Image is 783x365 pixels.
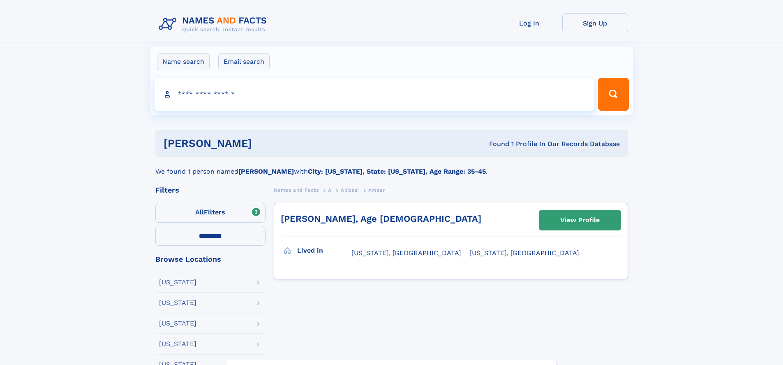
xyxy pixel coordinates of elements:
div: Filters [155,186,266,194]
a: Sign Up [562,13,628,33]
h3: Lived in [297,244,351,258]
input: search input [155,78,595,111]
a: Log In [497,13,562,33]
span: Abbasi [341,187,359,193]
div: [US_STATE] [159,279,196,286]
img: Logo Names and Facts [155,13,274,35]
div: We found 1 person named with . [155,157,628,177]
div: [US_STATE] [159,320,196,327]
b: [PERSON_NAME] [238,167,294,175]
a: View Profile [539,210,621,230]
label: Name search [157,53,210,70]
label: Filters [155,203,266,223]
div: View Profile [560,211,600,230]
div: Browse Locations [155,256,266,263]
span: [US_STATE], [GEOGRAPHIC_DATA] [469,249,579,257]
h1: [PERSON_NAME] [164,138,371,149]
a: Abbasi [341,185,359,195]
span: [US_STATE], [GEOGRAPHIC_DATA] [351,249,461,257]
b: City: [US_STATE], State: [US_STATE], Age Range: 35-45 [308,167,486,175]
a: A [328,185,332,195]
div: [US_STATE] [159,341,196,347]
div: Found 1 Profile In Our Records Database [370,139,620,149]
span: A [328,187,332,193]
span: Amaar [368,187,385,193]
div: [US_STATE] [159,300,196,306]
span: All [195,208,204,216]
a: Names and Facts [274,185,319,195]
a: [PERSON_NAME], Age [DEMOGRAPHIC_DATA] [281,214,481,224]
button: Search Button [598,78,628,111]
label: Email search [218,53,270,70]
